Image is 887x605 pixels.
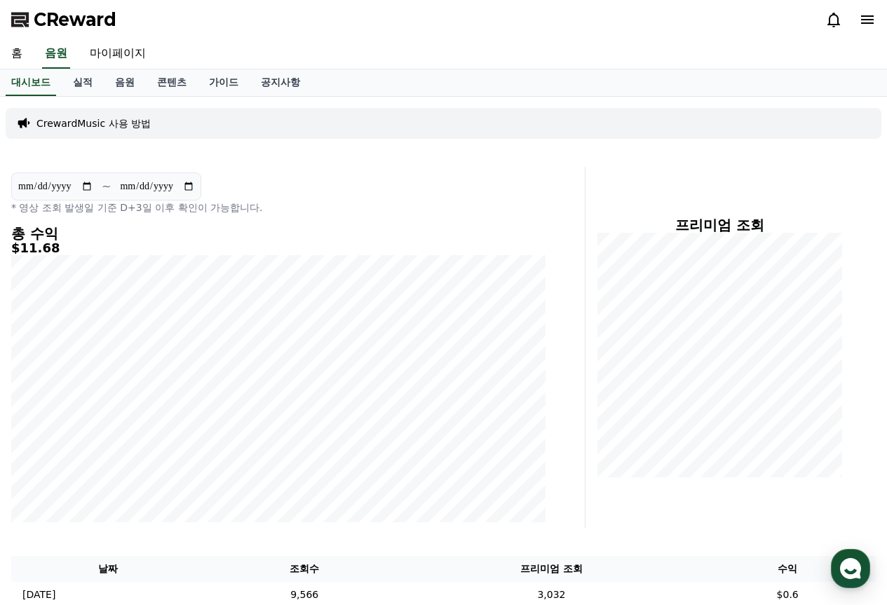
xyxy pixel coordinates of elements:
[11,556,205,582] th: 날짜
[128,466,145,477] span: 대화
[6,69,56,96] a: 대시보드
[22,587,55,602] p: [DATE]
[146,69,198,96] a: 콘텐츠
[250,69,311,96] a: 공지사항
[404,556,700,582] th: 프리미엄 조회
[4,444,93,480] a: 홈
[11,8,116,31] a: CReward
[597,217,842,233] h4: 프리미엄 조회
[11,241,546,255] h5: $11.68
[36,116,151,130] a: CrewardMusic 사용 방법
[44,465,53,477] span: 홈
[205,556,404,582] th: 조회수
[102,178,111,195] p: ~
[34,8,116,31] span: CReward
[181,444,269,480] a: 설정
[79,39,157,69] a: 마이페이지
[217,465,233,477] span: 설정
[104,69,146,96] a: 음원
[198,69,250,96] a: 가이드
[62,69,104,96] a: 실적
[42,39,70,69] a: 음원
[93,444,181,480] a: 대화
[11,226,546,241] h4: 총 수익
[699,556,876,582] th: 수익
[11,200,546,215] p: * 영상 조회 발생일 기준 D+3일 이후 확인이 가능합니다.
